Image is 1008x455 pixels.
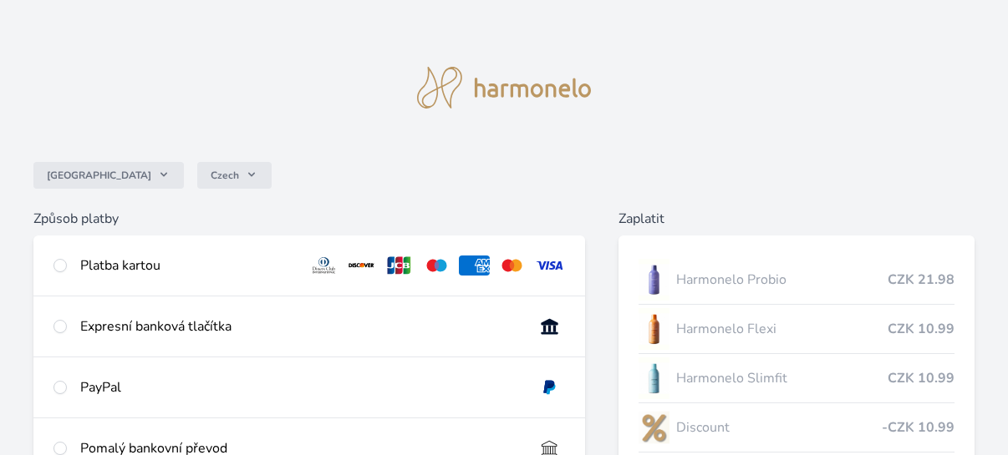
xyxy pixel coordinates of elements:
h6: Zaplatit [619,209,975,229]
span: -CZK 10.99 [882,417,955,437]
img: logo.svg [417,67,591,109]
div: Expresní banková tlačítka [80,316,521,336]
button: [GEOGRAPHIC_DATA] [33,162,184,189]
img: diners.svg [308,255,339,276]
span: Harmonelo Slimfit [676,368,888,388]
img: CLEAN_FLEXI_se_stinem_x-hi_(1)-lo.jpg [639,308,670,350]
span: Czech [211,169,239,182]
span: Harmonelo Probio [676,270,888,290]
h6: Způsob platby [33,209,585,229]
span: Discount [676,417,882,437]
img: paypal.svg [534,377,565,397]
span: Harmonelo Flexi [676,319,888,339]
img: discover.svg [346,255,377,276]
img: SLIMFIT_se_stinem_x-lo.jpg [639,357,670,399]
span: CZK 21.98 [888,270,955,290]
img: visa.svg [534,255,565,276]
img: maestro.svg [421,255,452,276]
img: amex.svg [459,255,490,276]
img: discount-lo.png [639,407,670,448]
div: PayPal [80,377,521,397]
span: CZK 10.99 [888,368,955,388]
div: Platba kartou [80,255,295,276]
img: onlineBanking_CZ.svg [534,316,565,336]
span: [GEOGRAPHIC_DATA] [47,169,151,182]
img: CLEAN_PROBIO_se_stinem_x-lo.jpg [639,259,670,301]
img: jcb.svg [384,255,415,276]
span: CZK 10.99 [888,319,955,339]
img: mc.svg [496,255,527,276]
button: Czech [197,162,272,189]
